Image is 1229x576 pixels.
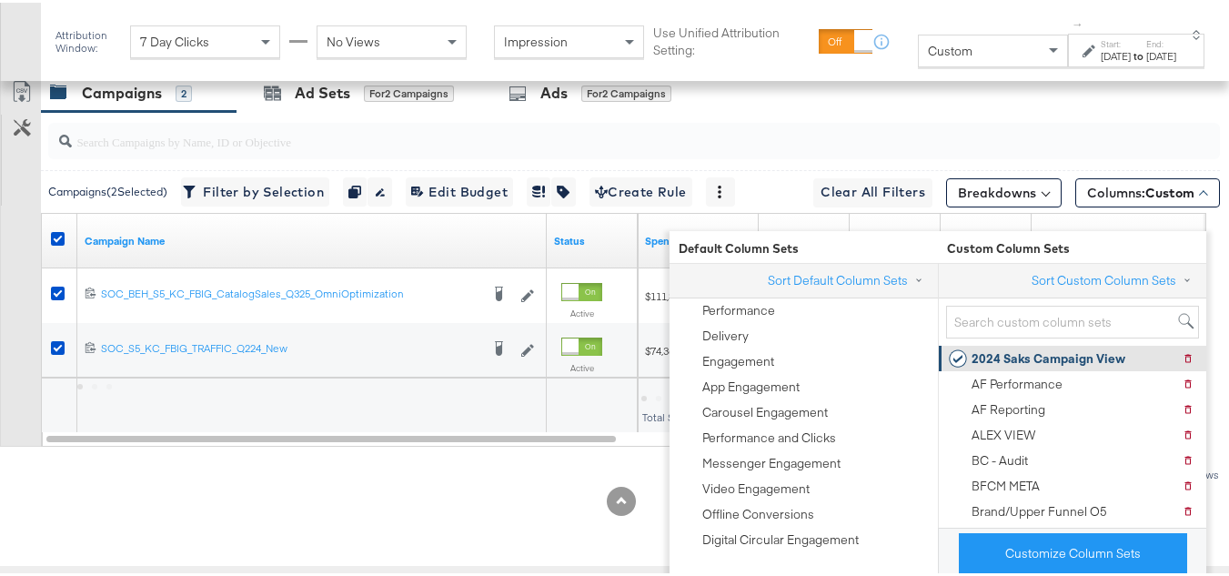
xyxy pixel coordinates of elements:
div: SOC_S5_KC_FBIG_TRAFFIC_Q224_New [101,339,479,353]
div: ALEX VIEW [972,424,1035,441]
span: Edit Budget [411,178,508,201]
span: 7 Day Clicks [140,31,209,47]
div: Video Engagement [702,478,810,495]
input: Search custom column sets [946,303,1199,337]
button: Create Rule [589,175,692,204]
div: Brand/Upper Funnel O5 [972,500,1107,518]
span: Custom Column Sets [938,237,1070,255]
button: Sort Default Column Sets [767,268,931,288]
a: The total amount spent to date. [645,231,751,246]
span: No Views [327,31,380,47]
div: AF Reporting [972,399,1045,416]
button: Sort Custom Column Sets [1031,268,1199,288]
div: Campaigns ( 2 Selected) [48,181,167,197]
span: Impression [504,31,568,47]
button: Columns:Custom [1075,176,1220,205]
div: for 2 Campaigns [581,83,671,99]
div: BFCM META [972,475,1040,492]
span: Clear All Filters [821,178,925,201]
div: 2024 Saks Campaign View [972,348,1125,365]
div: [DATE] [1146,46,1176,61]
span: Filter by Selection [186,178,324,201]
div: Performance and Clicks [702,427,836,444]
div: BC - Audit [972,450,1028,467]
div: Engagement [702,350,774,368]
div: Carousel Engagement [702,401,828,419]
label: End: [1146,35,1176,47]
button: Breakdowns [946,176,1062,205]
div: 2 [176,83,192,99]
span: Create Rule [595,178,687,201]
div: [DATE] [1101,46,1131,61]
button: Edit Budget [406,175,513,204]
a: SOC_BEH_S5_KC_FBIG_CatalogSales_Q325_OmniOptimization [101,284,479,302]
label: Use Unified Attribution Setting: [653,22,811,56]
div: for 2 Campaigns [364,83,454,99]
a: Your campaign name. [85,231,539,246]
button: Customize Column Sets [959,531,1187,571]
div: Delivery [702,325,749,342]
div: Ad Sets [295,80,350,101]
div: Digital Circular Engagement [702,529,859,546]
div: Attribution Window: [55,26,121,52]
div: Ads [540,80,568,101]
span: Default Column Sets [670,237,938,255]
strong: to [1131,46,1146,60]
div: AF Performance [972,373,1063,390]
span: ↑ [1070,19,1087,25]
input: Search Campaigns by Name, ID or Objective [72,114,1116,149]
div: Offline Conversions [702,503,814,520]
span: Columns: [1087,181,1194,199]
div: App Engagement [702,376,800,393]
span: Total Spend [642,408,700,421]
span: $74,366.52 [645,341,712,355]
span: Custom [928,40,972,56]
label: Start: [1101,35,1131,47]
span: $111,386.80 [645,287,712,300]
a: Shows the current state of your Ad Campaign. [554,231,630,246]
div: Messenger Engagement [702,452,841,470]
div: Campaigns [82,80,162,101]
button: Clear All Filters [813,176,932,205]
div: Performance [702,299,775,317]
span: Custom [1145,182,1194,198]
button: Filter by Selection [181,175,329,204]
label: Active [561,305,602,317]
label: Active [561,359,602,371]
a: SOC_S5_KC_FBIG_TRAFFIC_Q224_New [101,339,479,357]
div: SOC_BEH_S5_KC_FBIG_CatalogSales_Q325_OmniOptimization [101,284,479,298]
